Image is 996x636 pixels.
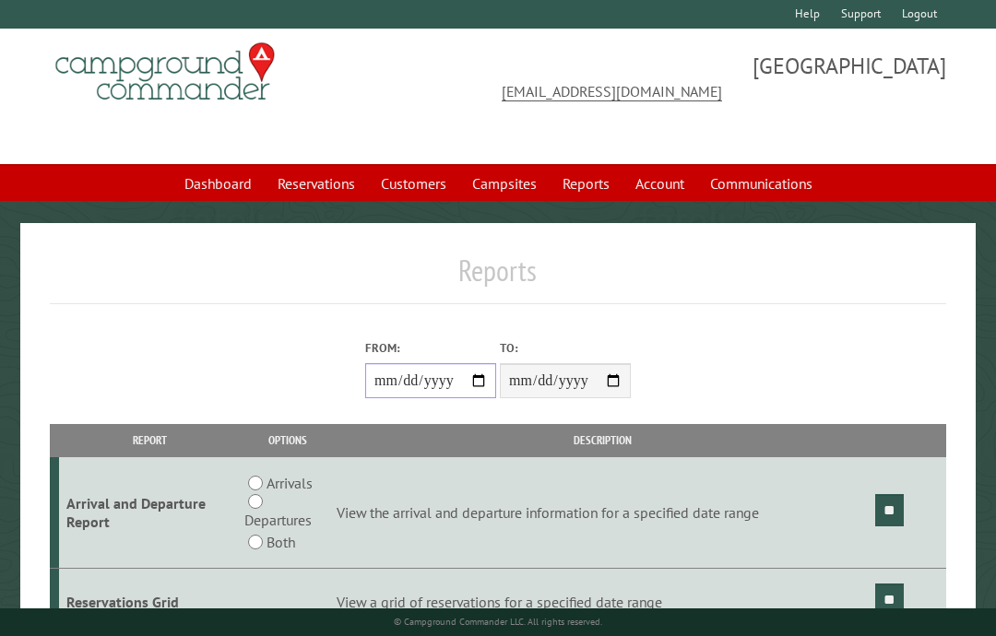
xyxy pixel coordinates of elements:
label: Arrivals [267,472,313,494]
td: View a grid of reservations for a specified date range [334,569,872,636]
label: Departures [244,509,312,531]
label: From: [365,339,496,357]
td: View the arrival and departure information for a specified date range [334,457,872,569]
a: Reports [551,166,621,201]
img: Campground Commander [50,36,280,108]
th: Report [59,424,242,456]
a: Communications [699,166,824,201]
a: Reservations [267,166,366,201]
a: Customers [370,166,457,201]
label: Both [267,531,295,553]
small: © Campground Commander LLC. All rights reserved. [394,616,602,628]
td: Reservations Grid [59,569,242,636]
a: Dashboard [173,166,263,201]
th: Options [242,424,334,456]
a: Campsites [461,166,548,201]
label: To: [500,339,631,357]
td: Arrival and Departure Report [59,457,242,569]
h1: Reports [50,253,946,303]
a: Account [624,166,695,201]
th: Description [334,424,872,456]
span: [GEOGRAPHIC_DATA] [498,51,946,142]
